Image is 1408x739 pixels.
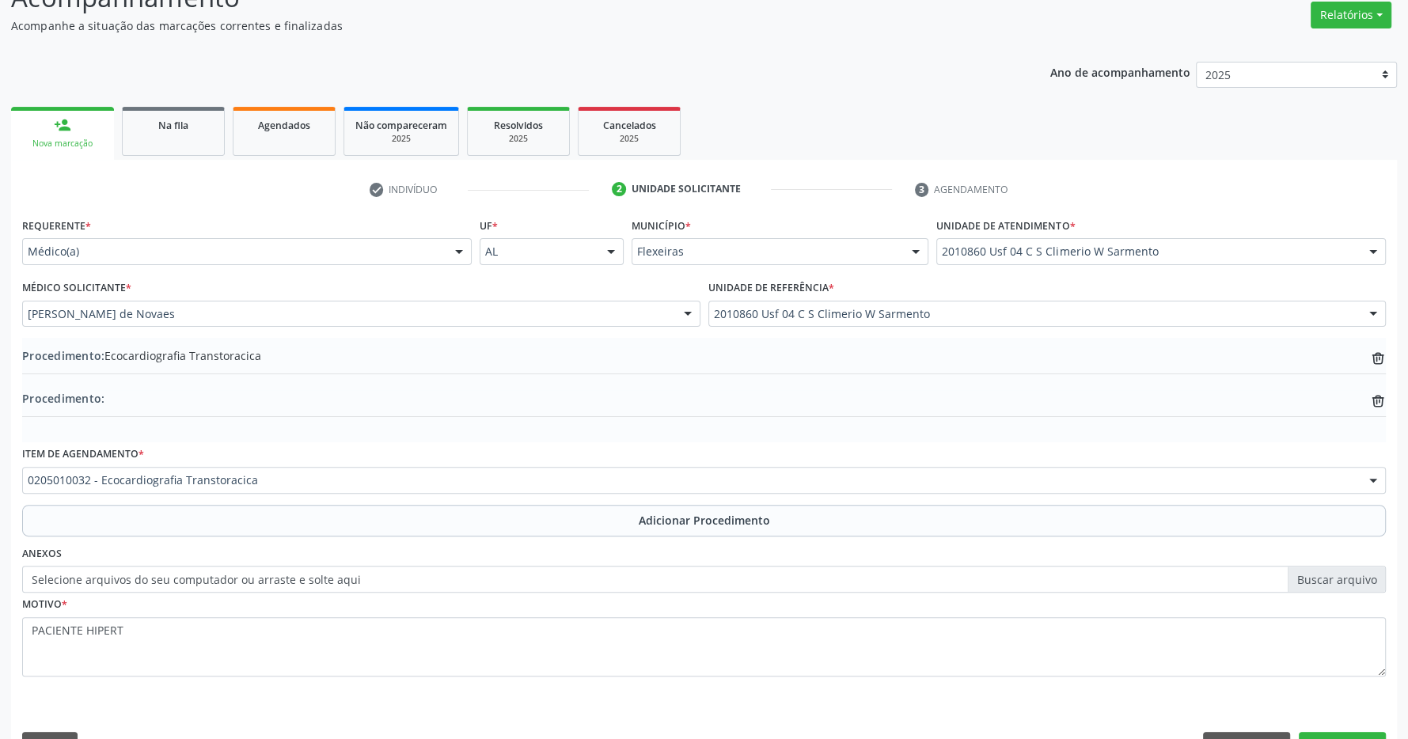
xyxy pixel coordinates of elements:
[54,116,71,134] div: person_add
[612,182,626,196] div: 2
[479,133,558,145] div: 2025
[590,133,669,145] div: 2025
[28,244,439,260] span: Médico(a)
[28,472,1353,488] span: 0205010032 - Ecocardiografia Transtoracica
[22,347,261,364] span: Ecocardiografia Transtoracica
[258,119,310,132] span: Agendados
[22,505,1386,536] button: Adicionar Procedimento
[158,119,188,132] span: Na fila
[22,442,144,467] label: Item de agendamento
[22,138,103,150] div: Nova marcação
[485,244,592,260] span: AL
[22,348,104,363] span: Procedimento:
[708,276,834,301] label: Unidade de referência
[714,306,1354,322] span: 2010860 Usf 04 C S Climerio W Sarmento
[936,214,1075,238] label: Unidade de atendimento
[22,593,67,617] label: Motivo
[603,119,656,132] span: Cancelados
[632,214,691,238] label: Município
[22,391,104,406] span: Procedimento:
[11,17,981,34] p: Acompanhe a situação das marcações correntes e finalizadas
[22,214,91,238] label: Requerente
[355,119,447,132] span: Não compareceram
[1050,62,1190,81] p: Ano de acompanhamento
[480,214,498,238] label: UF
[22,542,62,567] label: Anexos
[942,244,1353,260] span: 2010860 Usf 04 C S Climerio W Sarmento
[639,512,770,529] span: Adicionar Procedimento
[1311,2,1391,28] button: Relatórios
[28,306,668,322] span: [PERSON_NAME] de Novaes
[632,182,741,196] div: Unidade solicitante
[355,133,447,145] div: 2025
[637,244,896,260] span: Flexeiras
[22,276,131,301] label: Médico Solicitante
[494,119,543,132] span: Resolvidos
